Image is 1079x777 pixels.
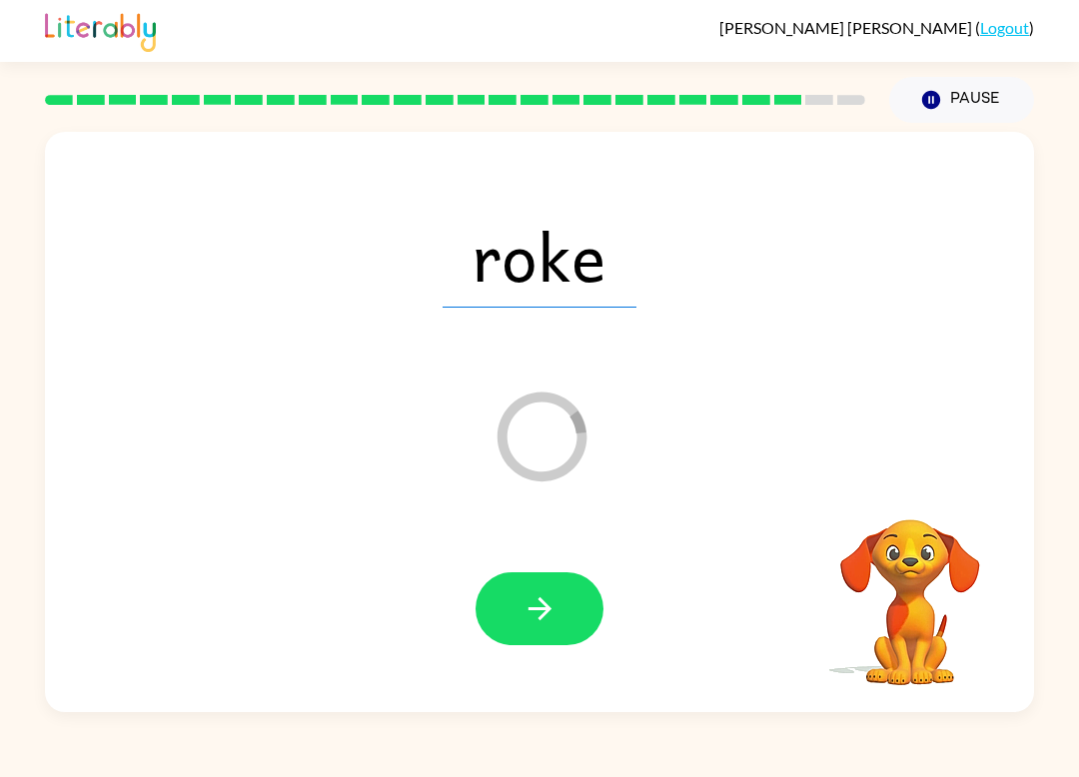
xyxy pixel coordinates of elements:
[45,8,156,52] img: Literably
[980,18,1029,37] a: Logout
[443,204,636,308] span: roke
[889,77,1034,123] button: Pause
[719,18,975,37] span: [PERSON_NAME] [PERSON_NAME]
[810,488,1010,688] video: Your browser must support playing .mp4 files to use Literably. Please try using another browser.
[719,18,1034,37] div: ( )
